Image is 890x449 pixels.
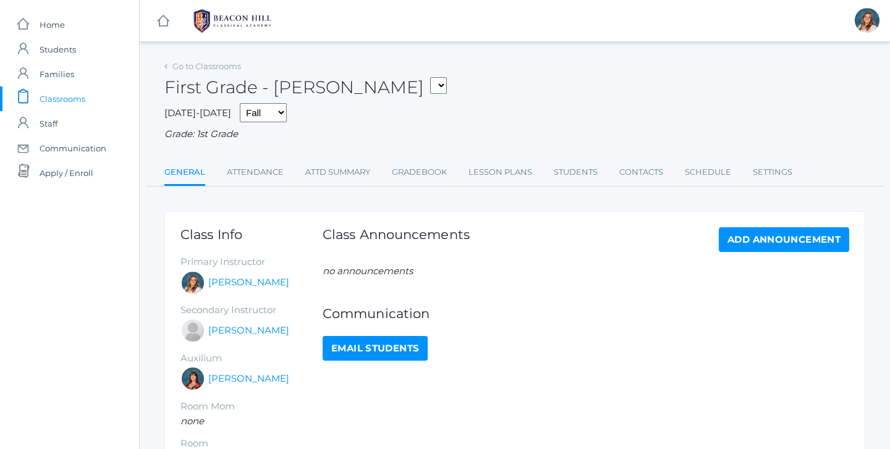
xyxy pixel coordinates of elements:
a: Attendance [227,160,284,185]
span: Families [40,62,74,86]
div: Heather Wallock [180,366,205,391]
span: Students [40,37,76,62]
h5: Auxilium [180,353,323,364]
div: Liv Barber [855,8,879,33]
a: Settings [753,160,792,185]
h5: Primary Instructor [180,257,323,267]
h1: Communication [323,306,849,321]
a: Email Students [323,336,428,361]
span: [DATE]-[DATE] [164,107,231,119]
h1: Class Announcements [323,227,470,249]
a: Schedule [685,160,731,185]
div: Liv Barber [180,271,205,295]
h5: Room Mom [180,401,323,412]
h1: Class Info [180,227,323,241]
a: Gradebook [392,160,447,185]
a: Add Announcement [719,227,849,252]
div: Grade: 1st Grade [164,127,865,141]
a: [PERSON_NAME] [208,275,289,290]
a: General [164,160,205,187]
a: Contacts [619,160,663,185]
a: Students [554,160,598,185]
a: Attd Summary [305,160,370,185]
em: none [180,415,204,427]
img: 1_BHCALogos-05.png [186,6,279,36]
a: Lesson Plans [468,160,532,185]
a: Go to Classrooms [172,61,241,71]
a: [PERSON_NAME] [208,372,289,386]
div: Jaimie Watson [180,318,205,343]
span: Classrooms [40,86,85,111]
span: Apply / Enroll [40,161,93,185]
em: no announcements [323,265,413,277]
a: [PERSON_NAME] [208,324,289,338]
h2: First Grade - [PERSON_NAME] [164,78,447,97]
span: Staff [40,111,57,136]
h5: Secondary Instructor [180,305,323,316]
span: Communication [40,136,106,161]
span: Home [40,12,65,37]
h5: Room [180,439,323,449]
